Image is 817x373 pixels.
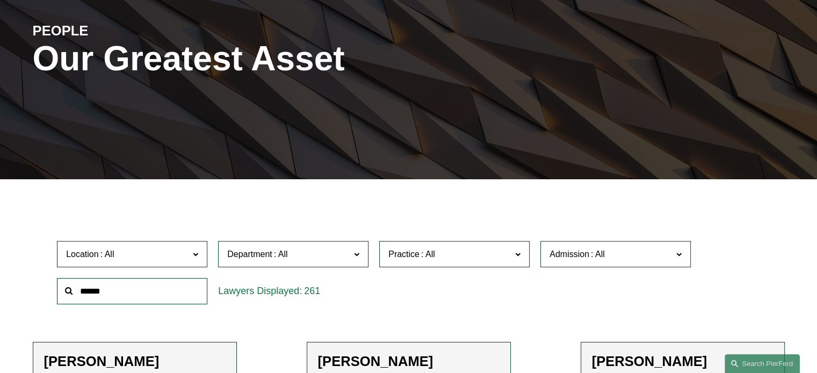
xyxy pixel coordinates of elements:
h2: [PERSON_NAME] [44,353,226,370]
span: Admission [550,250,589,259]
a: Search this site [725,354,800,373]
h2: [PERSON_NAME] [592,353,773,370]
h2: [PERSON_NAME] [318,353,500,370]
span: 261 [304,286,320,296]
span: Location [66,250,99,259]
span: Department [227,250,272,259]
h1: Our Greatest Asset [33,39,534,78]
h4: PEOPLE [33,22,221,39]
span: Practice [388,250,420,259]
